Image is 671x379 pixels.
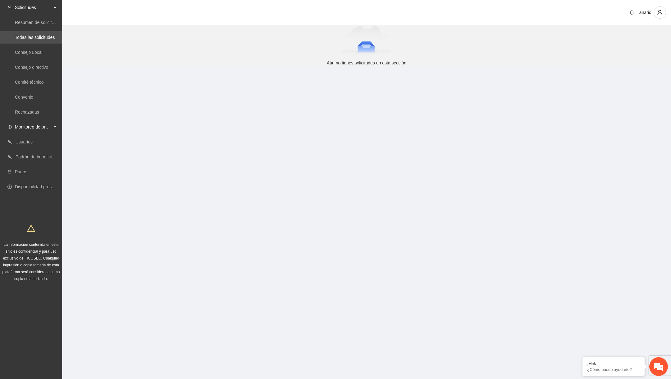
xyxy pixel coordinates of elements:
[2,242,60,281] span: La información contenida en este sitio es confidencial y para uso exclusivo de FICOSEC. Cualquier...
[65,59,669,66] div: Aún no tienes solicitudes en esta sección
[587,367,640,372] p: ¿Cómo puedo ayudarte?
[15,121,52,133] span: Monitoreo de proyectos
[15,169,27,174] a: Pagos
[15,65,48,70] a: Consejo directivo
[654,10,666,15] span: user
[15,80,44,85] a: Comité técnico
[627,10,637,15] span: bell
[15,184,68,189] a: Disponibilidad presupuestal
[15,95,33,100] a: Convenio
[587,361,640,366] div: ¡Hola!
[15,1,52,14] span: Solicitudes
[27,224,35,232] span: warning
[341,26,392,57] img: Aún no tienes solicitudes en esta sección
[15,110,39,115] a: Rechazadas
[639,10,651,15] span: anaric
[15,35,55,40] a: Todas las solicitudes
[7,125,12,129] span: eye
[654,6,666,19] button: user
[15,20,85,25] a: Resumen de solicitudes por aprobar
[16,154,61,159] a: Padrón de beneficiarios
[7,5,12,10] span: inbox
[16,139,33,144] a: Usuarios
[15,50,43,55] a: Consejo Local
[627,7,637,17] button: bell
